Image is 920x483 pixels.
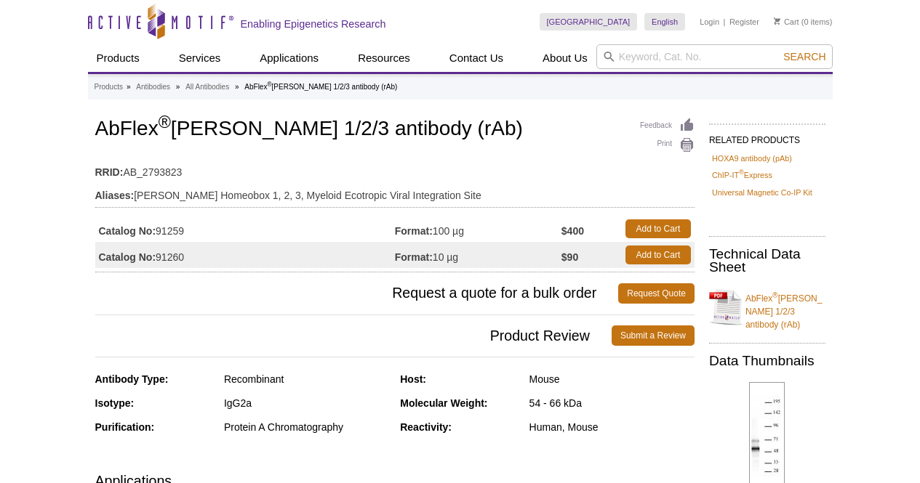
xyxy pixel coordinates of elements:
[99,224,156,238] strong: Catalog No:
[395,242,561,268] td: 10 µg
[224,397,389,410] div: IgG2a
[95,216,395,242] td: 91259
[774,13,833,31] li: (0 items)
[644,13,685,31] a: English
[529,421,695,434] div: Human, Mouse
[95,189,135,202] strong: Aliases:
[709,283,825,331] a: AbFlex®[PERSON_NAME] 1/2/3 antibody (rAb)
[95,118,695,142] h1: AbFlex [PERSON_NAME] 1/2/3 antibody (rAb)
[95,283,619,304] span: Request a quote for a bulk order
[729,17,759,27] a: Register
[99,251,156,264] strong: Catalog No:
[612,325,695,346] a: Submit a Review
[176,83,180,91] li: »
[395,216,561,242] td: 100 µg
[95,421,155,433] strong: Purification:
[534,44,596,72] a: About Us
[561,224,584,238] strong: $400
[739,169,744,176] sup: ®
[712,186,812,199] a: Universal Magnetic Co-IP Kit
[561,251,578,264] strong: $90
[640,137,695,153] a: Print
[709,123,825,150] h2: RELATED PRODUCTS
[700,17,719,27] a: Login
[540,13,638,31] a: [GEOGRAPHIC_DATA]
[772,291,777,299] sup: ®
[95,373,169,385] strong: Antibody Type:
[88,44,148,72] a: Products
[95,180,695,203] td: [PERSON_NAME] Homeobox 1, 2, 3, Myeloid Ecotropic Viral Integration Site
[625,245,691,264] a: Add to Cart
[170,44,230,72] a: Services
[127,83,131,91] li: »
[709,248,825,274] h2: Technical Data Sheet
[95,166,124,179] strong: RRID:
[224,421,389,434] div: Protein A Chromatography
[400,421,452,433] strong: Reactivity:
[95,397,135,409] strong: Isotype:
[136,81,170,94] a: Antibodies
[241,17,386,31] h2: Enabling Epigenetics Research
[774,17,780,25] img: Your Cart
[400,397,487,409] strong: Molecular Weight:
[224,373,389,386] div: Recombinant
[244,83,397,91] li: AbFlex [PERSON_NAME] 1/2/3 antibody (rAb)
[441,44,512,72] a: Contact Us
[779,50,830,63] button: Search
[640,118,695,134] a: Feedback
[529,397,695,410] div: 54 - 66 kDa
[95,325,612,346] span: Product Review
[95,242,395,268] td: 91260
[400,373,426,385] strong: Host:
[712,152,792,165] a: HOXA9 antibody (pAb)
[349,44,419,72] a: Resources
[618,283,695,304] a: Request Quote
[783,51,825,62] span: Search
[235,83,239,91] li: »
[774,17,799,27] a: Cart
[709,354,825,368] h2: Data Thumbnails
[625,219,691,238] a: Add to Cart
[159,113,171,131] sup: ®
[712,169,772,182] a: ChIP-IT®Express
[529,373,695,386] div: Mouse
[395,251,433,264] strong: Format:
[185,81,229,94] a: All Antibodies
[95,81,123,94] a: Products
[395,224,433,238] strong: Format:
[267,81,271,88] sup: ®
[724,13,726,31] li: |
[95,157,695,180] td: AB_2793823
[251,44,327,72] a: Applications
[596,44,833,69] input: Keyword, Cat. No.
